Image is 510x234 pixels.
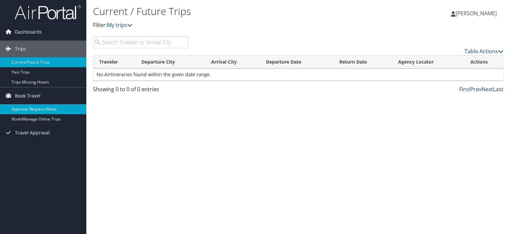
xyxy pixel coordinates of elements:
[470,86,481,93] a: Prev
[260,56,333,69] th: Departure Date: activate to sort column descending
[93,85,188,97] div: Showing 0 to 0 of 0 entries
[93,69,503,81] td: No Airtineraries found within the given date range.
[93,4,367,18] h1: Current / Future Trips
[15,4,81,20] img: airportal-logo.png
[456,10,497,17] span: [PERSON_NAME]
[15,124,50,141] span: Travel Approval
[93,21,367,30] p: Filter:
[93,56,135,69] th: Traveler: activate to sort column ascending
[107,21,132,29] a: My trips
[465,56,503,69] th: Actions
[481,86,493,93] a: Next
[15,24,42,40] span: Dashboards
[465,48,503,55] a: Table Actions
[135,56,205,69] th: Departure City: activate to sort column ascending
[333,56,392,69] th: Return Date: activate to sort column ascending
[15,41,26,57] span: Trips
[493,86,503,93] a: Last
[451,3,503,23] a: [PERSON_NAME]
[93,36,188,48] input: Search Traveler or Arrival City
[15,88,41,104] span: Book Travel
[392,56,464,69] th: Agency Locator: activate to sort column ascending
[205,56,260,69] th: Arrival City: activate to sort column ascending
[459,86,470,93] a: First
